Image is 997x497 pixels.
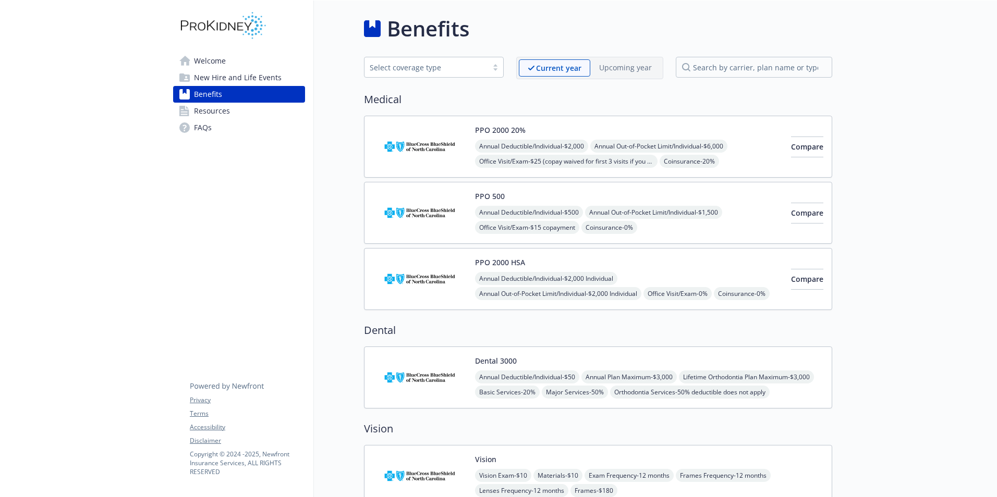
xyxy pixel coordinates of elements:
[475,221,579,234] span: Office Visit/Exam - $15 copayment
[533,469,582,482] span: Materials - $10
[173,86,305,103] a: Benefits
[373,125,467,169] img: Blue Cross and Blue Shield of North Carolina carrier logo
[190,395,305,405] a: Privacy
[536,63,581,73] p: Current year
[190,423,305,432] a: Accessibility
[791,203,823,223] button: Compare
[791,142,823,152] span: Compare
[610,386,770,399] span: Orthodontia Services - 50% deductible does not apply
[475,140,588,153] span: Annual Deductible/Individual - $2,000
[643,287,712,300] span: Office Visit/Exam - 0%
[173,119,305,136] a: FAQs
[194,69,282,86] span: New Hire and Life Events
[475,370,579,383] span: Annual Deductible/Individual - $50
[373,191,467,235] img: Blue Cross and Blue Shield of North Carolina carrier logo
[714,287,770,300] span: Coinsurance - 0%
[475,454,496,465] button: Vision
[599,62,652,73] p: Upcoming year
[791,269,823,290] button: Compare
[173,53,305,69] a: Welcome
[590,59,661,77] span: Upcoming year
[791,208,823,218] span: Compare
[190,450,305,476] p: Copyright © 2024 - 2025 , Newfront Insurance Services, ALL RIGHTS RESERVED
[370,62,482,73] div: Select coverage type
[542,386,608,399] span: Major Services - 50%
[190,409,305,418] a: Terms
[194,86,222,103] span: Benefits
[373,355,467,400] img: Blue Cross and Blue Shield of North Carolina carrier logo
[660,155,719,168] span: Coinsurance - 20%
[676,57,832,78] input: search by carrier, plan name or type
[373,257,467,301] img: Blue Cross and Blue Shield of North Carolina carrier logo
[791,136,823,157] button: Compare
[475,206,583,219] span: Annual Deductible/Individual - $500
[173,69,305,86] a: New Hire and Life Events
[475,191,505,202] button: PPO 500
[570,484,617,497] span: Frames - $180
[194,53,226,69] span: Welcome
[475,287,641,300] span: Annual Out-of-Pocket Limit/Individual - $2,000 Individual
[387,13,469,44] h1: Benefits
[791,274,823,284] span: Compare
[679,370,814,383] span: Lifetime Orthodontia Plan Maximum - $3,000
[364,92,832,107] h2: Medical
[475,257,525,268] button: PPO 2000 HSA
[585,469,674,482] span: Exam Frequency - 12 months
[475,484,568,497] span: Lenses Frequency - 12 months
[475,355,517,366] button: Dental 3000
[475,386,540,399] span: Basic Services - 20%
[194,119,212,136] span: FAQs
[590,140,727,153] span: Annual Out-of-Pocket Limit/Individual - $6,000
[475,469,531,482] span: Vision Exam - $10
[475,155,658,168] span: Office Visit/Exam - $25 (copay waived for first 3 visits if you select a PCP on Blue Connect)
[364,421,832,437] h2: Vision
[676,469,771,482] span: Frames Frequency - 12 months
[581,221,637,234] span: Coinsurance - 0%
[194,103,230,119] span: Resources
[190,436,305,445] a: Disclaimer
[581,370,677,383] span: Annual Plan Maximum - $3,000
[585,206,722,219] span: Annual Out-of-Pocket Limit/Individual - $1,500
[364,322,832,338] h2: Dental
[173,103,305,119] a: Resources
[475,125,526,135] button: PPO 2000 20%
[475,272,617,285] span: Annual Deductible/Individual - $2,000 Individual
